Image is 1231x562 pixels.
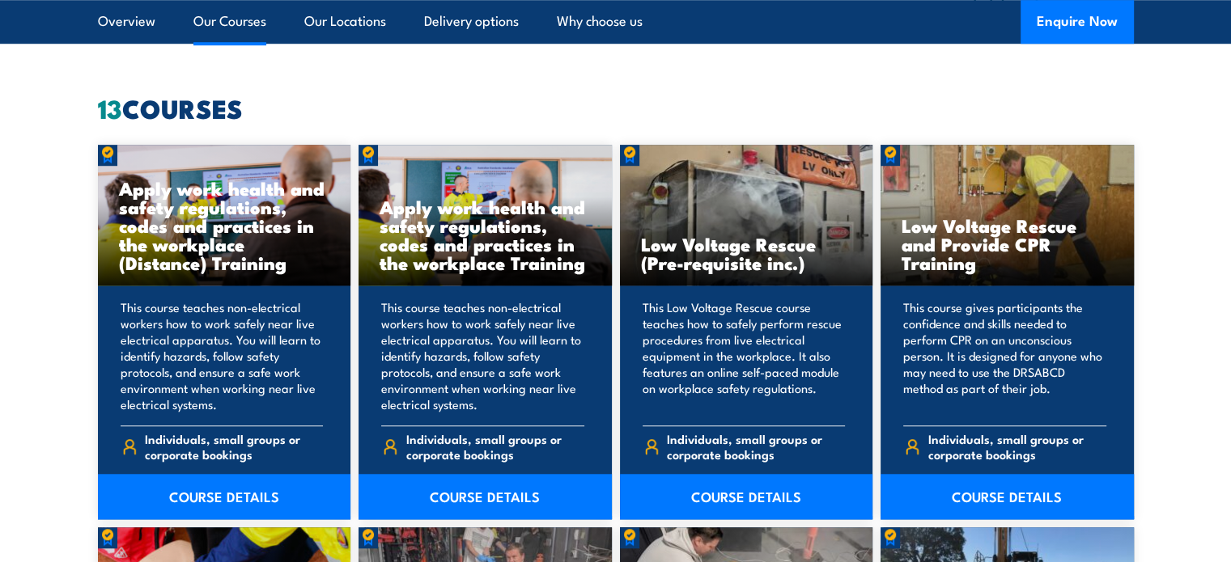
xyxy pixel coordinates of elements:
[119,179,330,272] h3: Apply work health and safety regulations, codes and practices in the workplace (Distance) Training
[98,96,1134,119] h2: COURSES
[903,299,1106,412] p: This course gives participants the confidence and skills needed to perform CPR on an unconscious ...
[928,431,1106,462] span: Individuals, small groups or corporate bookings
[121,299,324,412] p: This course teaches non-electrical workers how to work safely near live electrical apparatus. You...
[145,431,323,462] span: Individuals, small groups or corporate bookings
[380,197,591,272] h3: Apply work health and safety regulations, codes and practices in the workplace Training
[902,216,1113,272] h3: Low Voltage Rescue and Provide CPR Training
[359,474,612,519] a: COURSE DETAILS
[406,431,584,462] span: Individuals, small groups or corporate bookings
[98,474,351,519] a: COURSE DETAILS
[643,299,846,412] p: This Low Voltage Rescue course teaches how to safely perform rescue procedures from live electric...
[881,474,1134,519] a: COURSE DETAILS
[98,87,122,128] strong: 13
[667,431,845,462] span: Individuals, small groups or corporate bookings
[620,474,873,519] a: COURSE DETAILS
[641,235,852,272] h3: Low Voltage Rescue (Pre-requisite inc.)
[381,299,584,412] p: This course teaches non-electrical workers how to work safely near live electrical apparatus. You...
